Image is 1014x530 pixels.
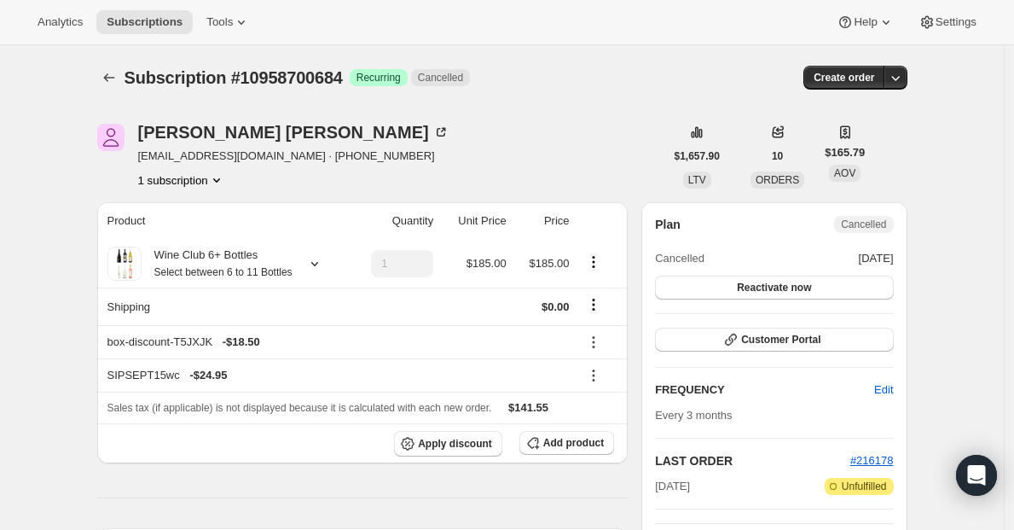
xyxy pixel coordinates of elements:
[737,281,811,294] span: Reactivate now
[826,10,904,34] button: Help
[348,202,438,240] th: Quantity
[859,250,894,267] span: [DATE]
[125,68,343,87] span: Subscription #10958700684
[107,402,492,414] span: Sales tax (if applicable) is not displayed because it is calculated with each new order.
[956,455,997,496] div: Open Intercom Messenger
[418,437,492,451] span: Apply discount
[97,202,348,240] th: Product
[196,10,260,34] button: Tools
[97,66,121,90] button: Subscriptions
[418,71,463,84] span: Cancelled
[762,144,793,168] button: 10
[438,202,512,240] th: Unit Price
[508,401,548,414] span: $141.55
[655,452,850,469] h2: LAST ORDER
[850,452,894,469] button: #216178
[394,431,502,457] button: Apply discount
[655,216,681,233] h2: Plan
[223,334,260,351] span: - $18.50
[908,10,987,34] button: Settings
[825,144,865,161] span: $165.79
[466,257,507,270] span: $185.00
[580,295,607,314] button: Shipping actions
[688,174,706,186] span: LTV
[107,334,570,351] div: box-discount-T5JXJK
[530,257,570,270] span: $185.00
[96,10,193,34] button: Subscriptions
[655,276,893,300] button: Reactivate now
[543,436,604,450] span: Add product
[580,253,607,271] button: Product actions
[655,381,874,399] h2: FREQUENCY
[27,10,93,34] button: Analytics
[814,71,874,84] span: Create order
[655,250,704,267] span: Cancelled
[864,376,903,404] button: Edit
[842,480,887,493] span: Unfulfilled
[655,328,893,352] button: Customer Portal
[206,15,233,29] span: Tools
[841,218,886,231] span: Cancelled
[664,144,730,168] button: $1,657.90
[936,15,976,29] span: Settings
[356,71,401,84] span: Recurring
[189,367,227,384] span: - $24.95
[38,15,83,29] span: Analytics
[854,15,877,29] span: Help
[97,124,125,151] span: Katharine Harris
[756,174,799,186] span: ORDERS
[655,409,732,422] span: Every 3 months
[107,367,570,384] div: SIPSEPT15wc
[97,288,348,325] th: Shipping
[519,431,614,455] button: Add product
[142,247,293,281] div: Wine Club 6+ Bottles
[675,149,720,163] span: $1,657.90
[803,66,884,90] button: Create order
[850,454,894,467] a: #216178
[154,266,293,278] small: Select between 6 to 11 Bottles
[138,172,225,189] button: Product actions
[512,202,575,240] th: Price
[772,149,783,163] span: 10
[107,15,183,29] span: Subscriptions
[741,333,820,347] span: Customer Portal
[542,300,570,313] span: $0.00
[138,148,449,165] span: [EMAIL_ADDRESS][DOMAIN_NAME] · [PHONE_NUMBER]
[834,167,855,179] span: AOV
[655,478,690,495] span: [DATE]
[874,381,893,399] span: Edit
[138,124,449,141] div: [PERSON_NAME] [PERSON_NAME]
